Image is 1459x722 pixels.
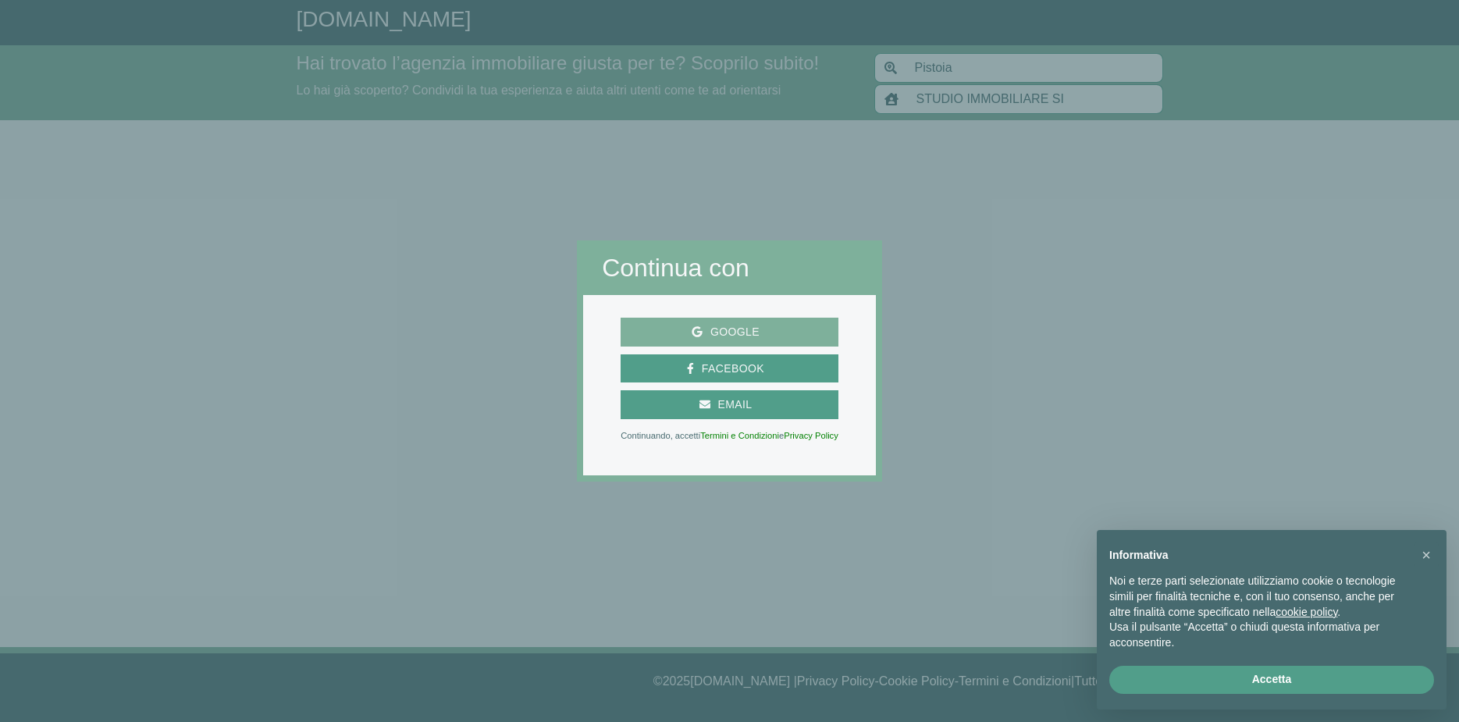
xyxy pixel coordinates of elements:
[621,318,838,347] button: Google
[700,431,779,440] a: Termini e Condizioni
[621,354,838,383] button: Facebook
[1422,546,1431,564] span: ×
[621,432,838,439] p: Continuando, accetti e
[1109,574,1409,620] p: Noi e terze parti selezionate utilizziamo cookie o tecnologie simili per finalità tecniche e, con...
[784,431,838,440] a: Privacy Policy
[694,359,772,379] span: Facebook
[1109,620,1409,650] p: Usa il pulsante “Accetta” o chiudi questa informativa per acconsentire.
[1276,606,1337,618] a: cookie policy - il link si apre in una nuova scheda
[703,322,767,342] span: Google
[1109,549,1409,562] h2: Informativa
[710,395,760,414] span: Email
[621,390,838,419] button: Email
[1109,666,1434,694] button: Accetta
[602,253,857,283] h2: Continua con
[1414,542,1439,567] button: Chiudi questa informativa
